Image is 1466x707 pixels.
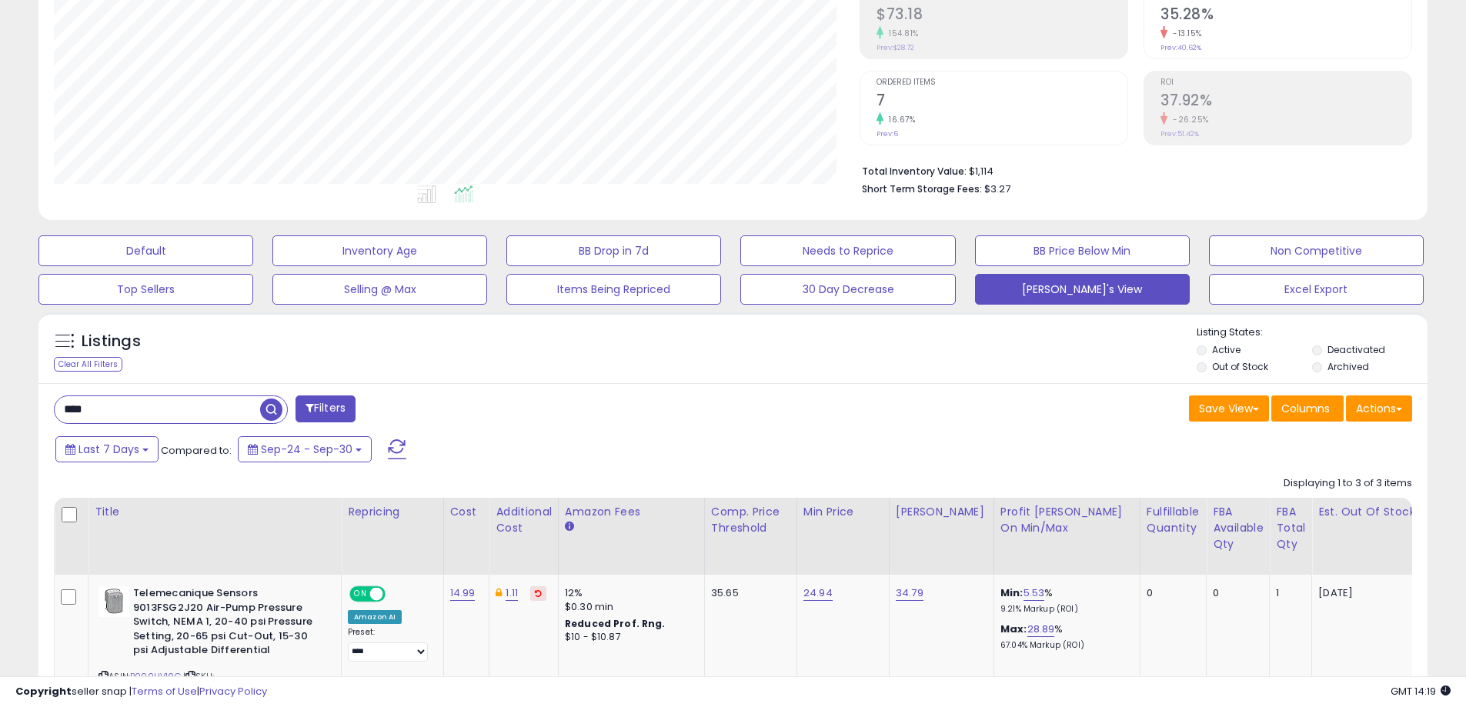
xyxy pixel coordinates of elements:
span: Sep-24 - Sep-30 [261,442,352,457]
button: BB Drop in 7d [506,235,721,266]
div: 0 [1213,586,1257,600]
div: $0.30 min [565,600,693,614]
small: Prev: 40.62% [1160,43,1201,52]
label: Deactivated [1327,343,1385,356]
div: 1 [1276,586,1300,600]
div: Cost [450,504,483,520]
small: Prev: 6 [877,129,898,138]
span: Ordered Items [877,78,1127,87]
div: Repricing [348,504,437,520]
span: Last 7 Days [78,442,139,457]
div: Min Price [803,504,883,520]
b: Total Inventory Value: [862,165,967,178]
b: Telemecanique Sensors 9013FSG2J20 Air-Pump Pressure Switch, NEMA 1, 20-40 psi Pressure Setting, 2... [133,586,320,662]
div: FBA Total Qty [1276,504,1305,552]
div: Profit [PERSON_NAME] on Min/Max [1000,504,1134,536]
a: 1.11 [506,585,518,601]
p: Listing States: [1197,325,1428,340]
button: Inventory Age [272,235,487,266]
span: ON [351,588,370,601]
div: seller snap | | [15,685,267,699]
p: 9.21% Markup (ROI) [1000,604,1128,615]
button: Columns [1271,395,1344,422]
button: Save View [1189,395,1269,422]
span: Columns [1281,401,1330,416]
img: 41y7d2E0jcL._SL40_.jpg [99,586,129,617]
div: Est. Out Of Stock Date [1318,504,1458,520]
button: Top Sellers [38,274,253,305]
button: Items Being Repriced [506,274,721,305]
p: [DATE] [1318,586,1453,600]
span: Compared to: [161,443,232,458]
button: Excel Export [1209,274,1424,305]
a: 14.99 [450,585,476,601]
div: $10 - $10.87 [565,631,693,644]
div: [PERSON_NAME] [896,504,987,520]
a: 24.94 [803,585,833,601]
button: Sep-24 - Sep-30 [238,436,372,462]
button: Last 7 Days [55,436,159,462]
p: 67.04% Markup (ROI) [1000,640,1128,651]
h2: 35.28% [1160,5,1411,26]
a: 34.79 [896,585,923,601]
a: 28.89 [1027,622,1055,637]
strong: Copyright [15,684,72,699]
div: 0 [1147,586,1194,600]
button: Filters [296,395,356,422]
span: ROI [1160,78,1411,87]
button: BB Price Below Min [975,235,1190,266]
small: -26.25% [1167,114,1209,125]
button: Actions [1346,395,1412,422]
h2: 7 [877,92,1127,112]
div: Amazon AI [348,610,402,624]
label: Out of Stock [1212,360,1268,373]
div: Preset: [348,627,432,662]
div: FBA Available Qty [1213,504,1263,552]
small: -13.15% [1167,28,1202,39]
button: Non Competitive [1209,235,1424,266]
span: 2025-10-8 14:19 GMT [1391,684,1451,699]
a: Terms of Use [132,684,197,699]
b: Short Term Storage Fees: [862,182,982,195]
label: Archived [1327,360,1369,373]
div: Displaying 1 to 3 of 3 items [1284,476,1412,491]
button: [PERSON_NAME]'s View [975,274,1190,305]
div: % [1000,622,1128,651]
div: % [1000,586,1128,615]
span: $3.27 [984,182,1010,196]
div: Amazon Fees [565,504,698,520]
a: 5.53 [1024,585,1045,601]
b: Reduced Prof. Rng. [565,617,666,630]
h2: $73.18 [877,5,1127,26]
h5: Listings [82,331,141,352]
b: Min: [1000,585,1024,600]
small: Prev: $28.72 [877,43,914,52]
div: Comp. Price Threshold [711,504,790,536]
div: 35.65 [711,586,785,600]
small: Amazon Fees. [565,520,574,534]
div: 12% [565,586,693,600]
label: Active [1212,343,1241,356]
div: Additional Cost [496,504,552,536]
button: Selling @ Max [272,274,487,305]
h2: 37.92% [1160,92,1411,112]
th: The percentage added to the cost of goods (COGS) that forms the calculator for Min & Max prices. [993,498,1140,575]
span: OFF [383,588,408,601]
button: Default [38,235,253,266]
li: $1,114 [862,161,1401,179]
small: 154.81% [883,28,919,39]
button: Needs to Reprice [740,235,955,266]
div: Title [95,504,335,520]
a: Privacy Policy [199,684,267,699]
small: Prev: 51.42% [1160,129,1199,138]
button: 30 Day Decrease [740,274,955,305]
b: Max: [1000,622,1027,636]
div: Fulfillable Quantity [1147,504,1200,536]
div: Clear All Filters [54,357,122,372]
small: 16.67% [883,114,915,125]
